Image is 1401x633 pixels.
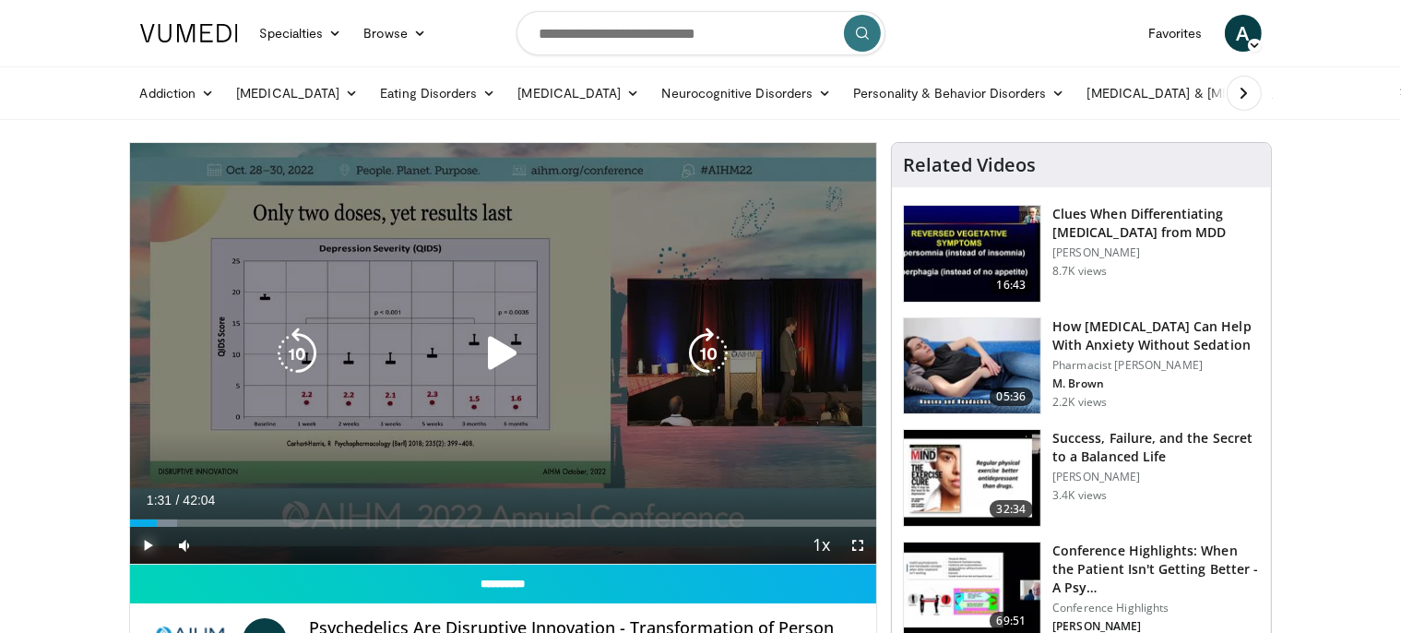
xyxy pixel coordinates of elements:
button: Mute [167,527,204,564]
a: Neurocognitive Disorders [651,75,843,112]
p: [PERSON_NAME] [1052,245,1260,260]
a: 16:43 Clues When Differentiating [MEDICAL_DATA] from MDD [PERSON_NAME] 8.7K views [903,205,1260,303]
button: Play [130,527,167,564]
a: Personality & Behavior Disorders [842,75,1075,112]
a: Addiction [129,75,226,112]
img: 7bfe4765-2bdb-4a7e-8d24-83e30517bd33.150x105_q85_crop-smart_upscale.jpg [904,318,1040,414]
p: Conference Highlights [1052,601,1260,615]
button: Fullscreen [839,527,876,564]
p: M. Brown [1052,376,1260,391]
h3: How [MEDICAL_DATA] Can Help With Anxiety Without Sedation [1052,317,1260,354]
a: [MEDICAL_DATA] & [MEDICAL_DATA] [1076,75,1340,112]
span: / [176,493,180,508]
input: Search topics, interventions [516,11,885,55]
p: [PERSON_NAME] [1052,470,1260,484]
img: 7307c1c9-cd96-462b-8187-bd7a74dc6cb1.150x105_q85_crop-smart_upscale.jpg [904,430,1040,526]
span: 32:34 [990,500,1034,519]
span: 16:43 [990,276,1034,294]
div: Progress Bar [130,520,877,527]
p: 2.2K views [1052,395,1107,410]
button: Playback Rate [802,527,839,564]
h3: Clues When Differentiating [MEDICAL_DATA] from MDD [1052,205,1260,242]
img: a6520382-d332-4ed3-9891-ee688fa49237.150x105_q85_crop-smart_upscale.jpg [904,206,1040,302]
span: 1:31 [147,493,172,508]
a: Specialties [249,15,353,52]
a: [MEDICAL_DATA] [225,75,369,112]
h3: Success, Failure, and the Secret to a Balanced Life [1052,429,1260,466]
span: 05:36 [990,388,1034,406]
a: [MEDICAL_DATA] [506,75,650,112]
h4: Related Videos [903,154,1036,176]
a: Browse [352,15,437,52]
a: A [1225,15,1262,52]
span: 42:04 [183,493,215,508]
a: 05:36 How [MEDICAL_DATA] Can Help With Anxiety Without Sedation Pharmacist [PERSON_NAME] M. Brown... [903,317,1260,415]
p: 8.7K views [1052,264,1107,279]
video-js: Video Player [130,143,877,565]
p: Pharmacist [PERSON_NAME] [1052,358,1260,373]
a: Favorites [1137,15,1214,52]
a: Eating Disorders [369,75,506,112]
span: 69:51 [990,612,1034,630]
a: 32:34 Success, Failure, and the Secret to a Balanced Life [PERSON_NAME] 3.4K views [903,429,1260,527]
h3: Conference Highlights: When the Patient Isn't Getting Better - A Psy… [1052,542,1260,597]
p: 3.4K views [1052,488,1107,503]
img: VuMedi Logo [140,24,238,42]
